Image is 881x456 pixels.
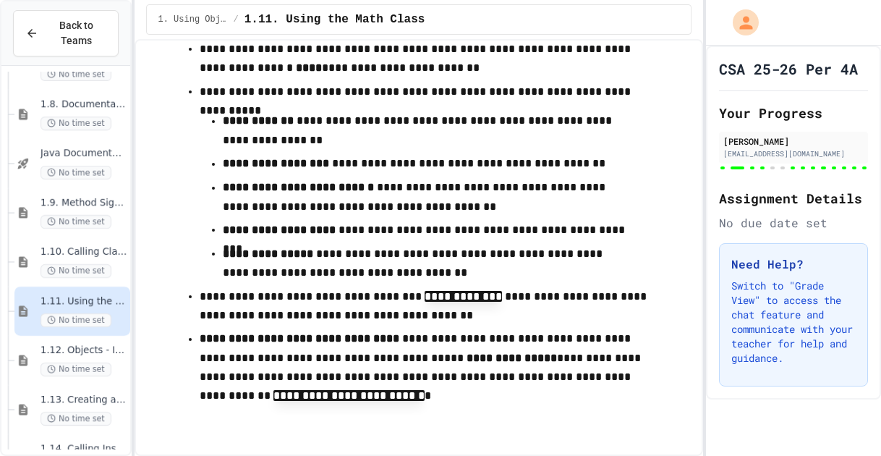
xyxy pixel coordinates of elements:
[41,67,111,81] span: No time set
[41,295,127,308] span: 1.11. Using the Math Class
[718,6,762,39] div: My Account
[719,188,868,208] h2: Assignment Details
[731,279,856,366] p: Switch to "Grade View" to access the chat feature and communicate with your teacher for help and ...
[41,166,111,180] span: No time set
[158,14,228,25] span: 1. Using Objects and Methods
[41,412,111,426] span: No time set
[41,246,127,258] span: 1.10. Calling Class Methods
[234,14,239,25] span: /
[41,394,127,406] span: 1.13. Creating and Initializing Objects: Constructors
[47,18,106,48] span: Back to Teams
[719,103,868,123] h2: Your Progress
[41,197,127,209] span: 1.9. Method Signatures
[731,256,856,273] h3: Need Help?
[41,345,127,357] span: 1.12. Objects - Instances of Classes
[41,264,111,278] span: No time set
[41,443,127,455] span: 1.14. Calling Instance Methods
[719,214,868,232] div: No due date set
[719,59,858,79] h1: CSA 25-26 Per 4A
[41,313,111,327] span: No time set
[41,215,111,229] span: No time set
[244,11,425,28] span: 1.11. Using the Math Class
[13,10,119,56] button: Back to Teams
[723,135,864,148] div: [PERSON_NAME]
[41,98,127,111] span: 1.8. Documentation with Comments and Preconditions
[41,117,111,130] span: No time set
[41,148,127,160] span: Java Documentation with Comments - Topic 1.8
[723,148,864,159] div: [EMAIL_ADDRESS][DOMAIN_NAME]
[41,363,111,376] span: No time set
